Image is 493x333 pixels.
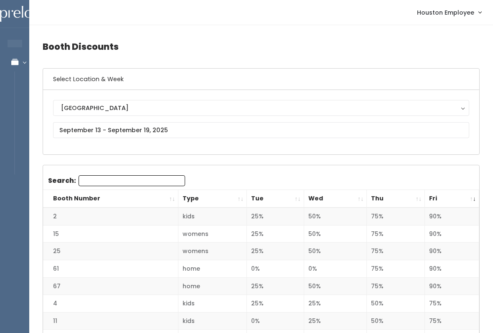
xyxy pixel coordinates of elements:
td: 61 [43,260,178,278]
h4: Booth Discounts [43,35,480,58]
td: 50% [304,277,367,295]
td: kids [178,207,247,225]
td: 50% [304,207,367,225]
td: 75% [425,312,479,330]
td: 50% [304,243,367,260]
td: womens [178,243,247,260]
td: 75% [425,295,479,313]
button: [GEOGRAPHIC_DATA] [53,100,469,116]
td: 25% [304,312,367,330]
td: 15 [43,225,178,243]
td: 90% [425,207,479,225]
th: Thu: activate to sort column ascending [367,190,425,208]
td: 25% [304,295,367,313]
td: 90% [425,243,479,260]
td: 75% [367,207,425,225]
span: Houston Employee [417,8,474,17]
td: 75% [367,225,425,243]
td: 25% [246,295,304,313]
input: Search: [79,175,185,186]
td: 0% [304,260,367,278]
label: Search: [48,175,185,186]
td: 0% [246,312,304,330]
td: womens [178,225,247,243]
th: Wed: activate to sort column ascending [304,190,367,208]
td: 50% [304,225,367,243]
h6: Select Location & Week [43,69,479,90]
td: 2 [43,207,178,225]
div: [GEOGRAPHIC_DATA] [61,103,461,113]
th: Type: activate to sort column ascending [178,190,247,208]
td: 90% [425,260,479,278]
td: 25 [43,243,178,260]
td: 25% [246,225,304,243]
td: 25% [246,207,304,225]
td: 67 [43,277,178,295]
th: Fri: activate to sort column ascending [425,190,479,208]
th: Booth Number: activate to sort column ascending [43,190,178,208]
td: 11 [43,312,178,330]
td: 90% [425,277,479,295]
td: 50% [367,312,425,330]
td: kids [178,295,247,313]
td: 90% [425,225,479,243]
th: Tue: activate to sort column ascending [246,190,304,208]
td: 25% [246,243,304,260]
td: 25% [246,277,304,295]
td: 50% [367,295,425,313]
input: September 13 - September 19, 2025 [53,122,469,138]
td: 4 [43,295,178,313]
td: 75% [367,277,425,295]
td: 75% [367,243,425,260]
td: home [178,260,247,278]
a: Houston Employee [409,3,490,21]
td: kids [178,312,247,330]
td: home [178,277,247,295]
td: 0% [246,260,304,278]
td: 75% [367,260,425,278]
